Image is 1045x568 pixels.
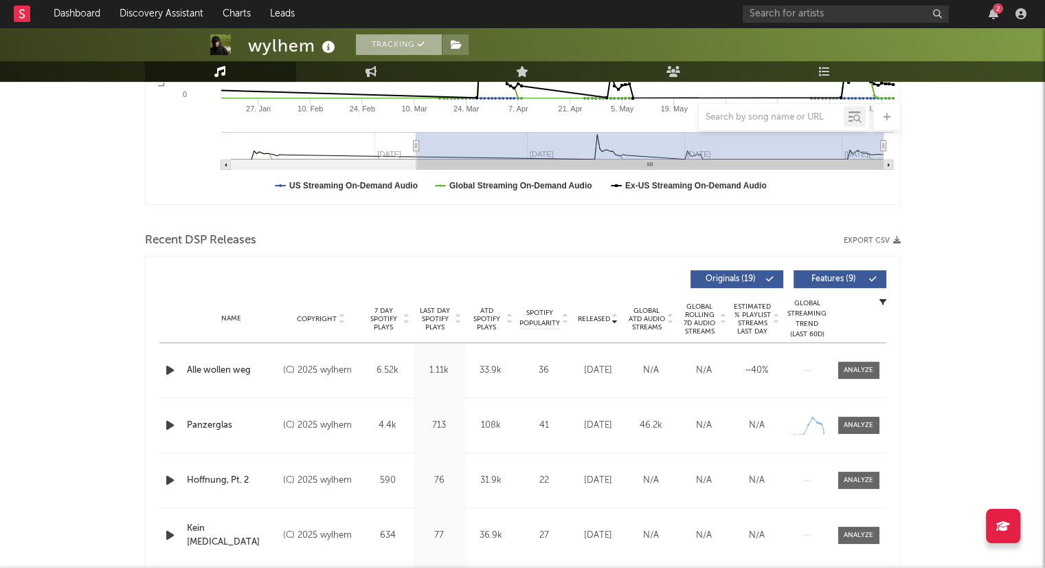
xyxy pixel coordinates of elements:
[187,522,277,549] a: Kein [MEDICAL_DATA]
[993,3,1003,14] div: 2
[469,364,513,378] div: 33.9k
[520,529,568,543] div: 27
[469,474,513,488] div: 31.9k
[469,529,513,543] div: 36.9k
[628,364,674,378] div: N/A
[469,419,513,433] div: 108k
[734,474,780,488] div: N/A
[417,364,462,378] div: 1.11k
[628,307,666,331] span: Global ATD Audio Streams
[787,298,828,340] div: Global Streaming Trend (Last 60D)
[734,364,780,378] div: ~ 40 %
[699,112,844,123] input: Search by song name or URL
[187,419,277,433] a: Panzerglas
[628,529,674,543] div: N/A
[734,529,780,543] div: N/A
[283,417,358,434] div: (C) 2025 wylhem
[575,529,621,543] div: [DATE]
[417,307,453,331] span: Last Day Spotify Plays
[578,315,610,323] span: Released
[628,474,674,488] div: N/A
[794,270,886,288] button: Features(9)
[289,181,418,190] text: US Streaming On-Demand Audio
[743,6,949,23] input: Search for artists
[681,419,727,433] div: N/A
[366,364,410,378] div: 6.52k
[802,275,866,283] span: Features ( 9 )
[366,474,410,488] div: 590
[187,314,277,324] div: Name
[989,8,998,19] button: 2
[145,232,256,249] span: Recent DSP Releases
[734,303,772,336] span: Estimated % Playlist Streams Last Day
[283,362,358,379] div: (C) 2025 wylhem
[417,474,462,488] div: 76
[681,364,727,378] div: N/A
[366,529,410,543] div: 634
[283,527,358,544] div: (C) 2025 wylhem
[681,529,727,543] div: N/A
[283,472,358,489] div: (C) 2025 wylhem
[356,34,442,55] button: Tracking
[366,419,410,433] div: 4.4k
[681,474,727,488] div: N/A
[417,419,462,433] div: 713
[366,307,402,331] span: 7 Day Spotify Plays
[417,529,462,543] div: 77
[625,181,766,190] text: Ex-US Streaming On-Demand Audio
[519,308,560,329] span: Spotify Popularity
[575,419,621,433] div: [DATE]
[628,419,674,433] div: 46.2k
[520,364,568,378] div: 36
[575,474,621,488] div: [DATE]
[681,303,719,336] span: Global Rolling 7D Audio Streams
[187,474,277,488] a: Hoffnung, Pt. 2
[469,307,505,331] span: ATD Spotify Plays
[248,34,339,57] div: wylhem
[297,315,337,323] span: Copyright
[182,90,186,98] text: 0
[844,237,901,245] button: Export CSV
[690,270,783,288] button: Originals(19)
[575,364,621,378] div: [DATE]
[734,419,780,433] div: N/A
[449,181,592,190] text: Global Streaming On-Demand Audio
[520,474,568,488] div: 22
[520,419,568,433] div: 41
[187,364,277,378] a: Alle wollen weg
[699,275,763,283] span: Originals ( 19 )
